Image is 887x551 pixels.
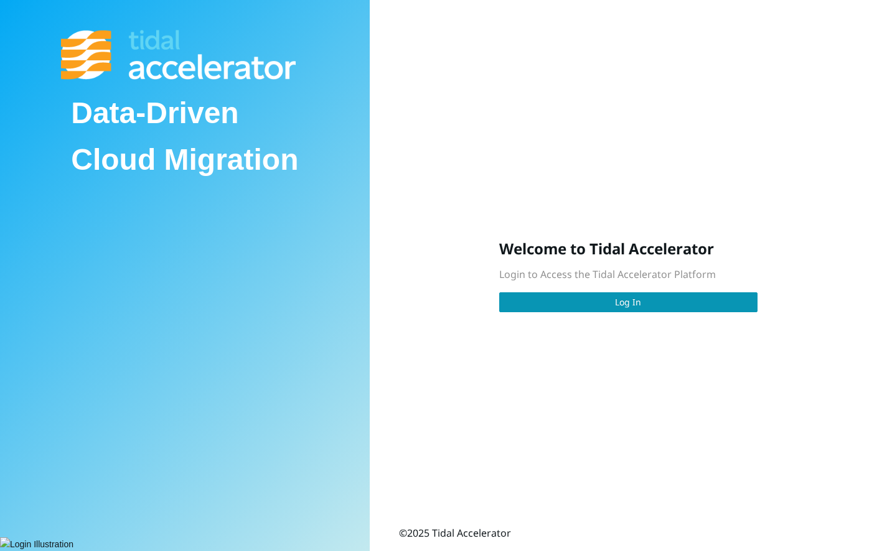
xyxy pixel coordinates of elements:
button: Log In [499,292,758,312]
div: Data-Driven Cloud Migration [61,80,308,193]
span: Log In [615,295,641,309]
img: Tidal Accelerator Logo [61,30,296,80]
div: © 2025 Tidal Accelerator [399,526,511,541]
h3: Welcome to Tidal Accelerator [499,239,758,259]
span: Login to Access the Tidal Accelerator Platform [499,267,716,281]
